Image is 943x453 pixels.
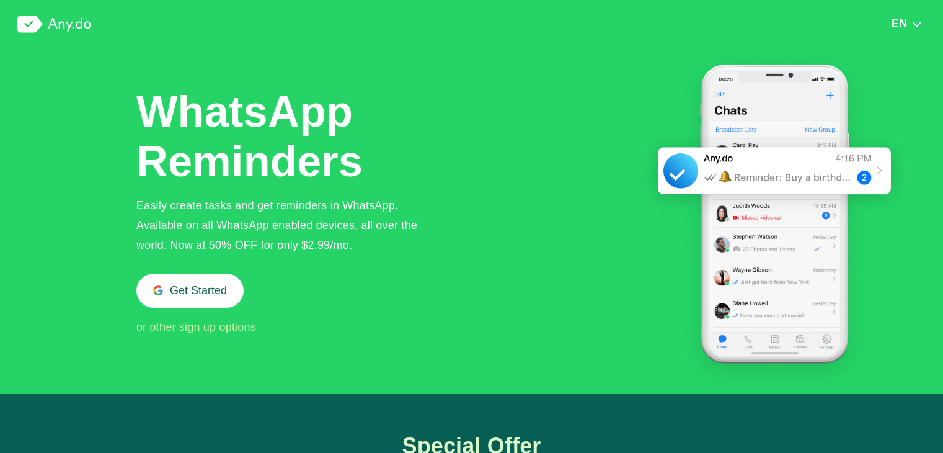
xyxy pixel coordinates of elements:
h1: WhatsApp Reminders [136,87,366,186]
img: logo [17,16,91,33]
span: EN [892,17,908,30]
div: Easily create tasks and get reminders in WhatsApp. Available on all WhatsApp enabled devices, all... [136,195,438,255]
img: down [911,20,922,29]
img: WhatsApp Tasks & Reminders [641,48,908,394]
button: Get Started [136,274,244,308]
span: or other sign up options [136,321,256,333]
button: EN [888,17,926,30]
